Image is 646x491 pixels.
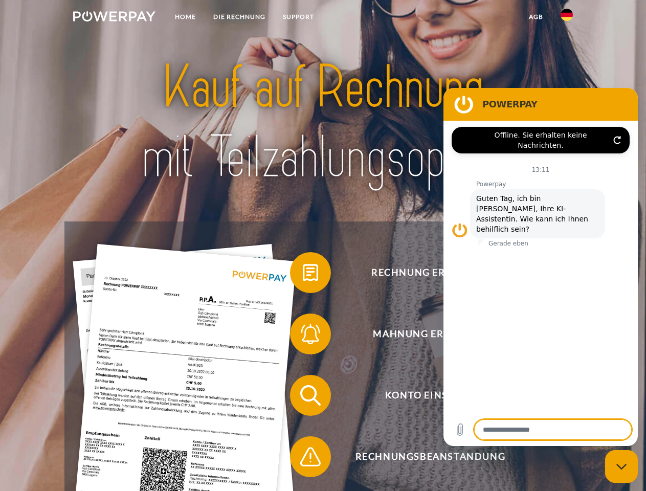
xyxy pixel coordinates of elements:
[73,11,155,21] img: logo-powerpay-white.svg
[298,260,323,285] img: qb_bill.svg
[290,436,556,477] button: Rechnungsbeanstandung
[605,450,638,483] iframe: Schaltfläche zum Öffnen des Messaging-Fensters; Konversation läuft
[274,8,323,26] a: SUPPORT
[305,314,555,354] span: Mahnung erhalten?
[290,314,556,354] button: Mahnung erhalten?
[290,375,556,416] button: Konto einsehen
[305,252,555,293] span: Rechnung erhalten?
[561,9,573,21] img: de
[298,383,323,408] img: qb_search.svg
[520,8,552,26] a: agb
[305,375,555,416] span: Konto einsehen
[166,8,205,26] a: Home
[98,49,548,196] img: title-powerpay_de.svg
[305,436,555,477] span: Rechnungsbeanstandung
[290,252,556,293] button: Rechnung erhalten?
[298,321,323,347] img: qb_bell.svg
[298,444,323,470] img: qb_warning.svg
[443,88,638,446] iframe: Messaging-Fenster
[205,8,274,26] a: DIE RECHNUNG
